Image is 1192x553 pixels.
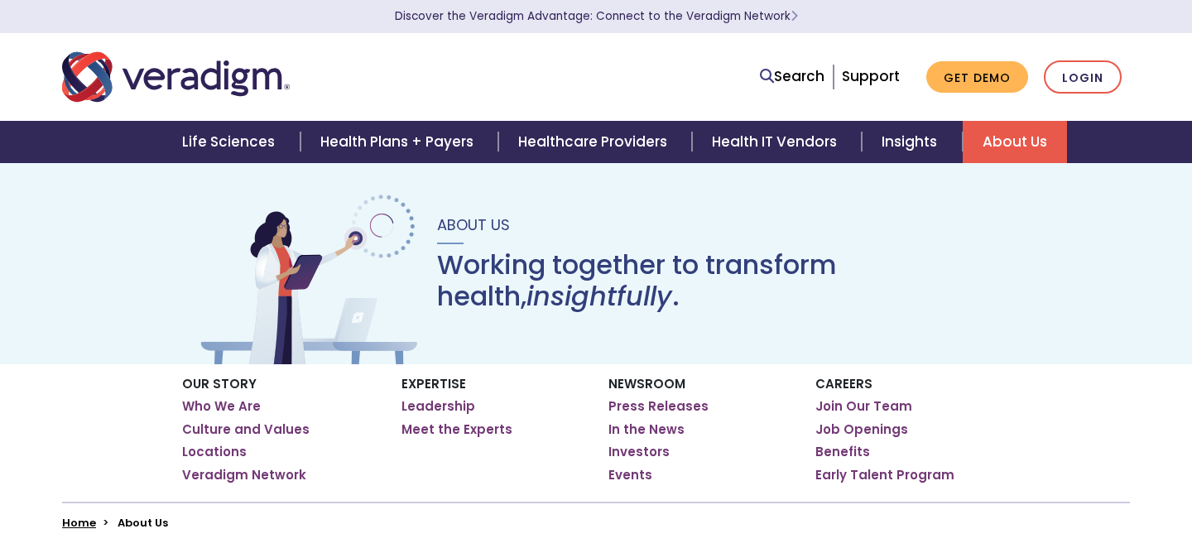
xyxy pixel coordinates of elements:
a: Job Openings [815,421,908,438]
a: Locations [182,444,247,460]
a: Press Releases [608,398,709,415]
a: Veradigm Network [182,467,306,483]
em: insightfully [526,277,672,315]
a: Life Sciences [162,121,300,163]
span: About Us [437,214,510,235]
a: Meet the Experts [401,421,512,438]
a: Discover the Veradigm Advantage: Connect to the Veradigm NetworkLearn More [395,8,798,24]
a: Join Our Team [815,398,912,415]
a: Get Demo [926,61,1028,94]
a: Search [760,65,824,88]
a: Health Plans + Payers [300,121,498,163]
a: Events [608,467,652,483]
a: Support [842,66,900,86]
a: Investors [608,444,670,460]
h1: Working together to transform health, . [437,249,997,313]
a: Login [1044,60,1122,94]
a: Insights [862,121,962,163]
a: Leadership [401,398,475,415]
a: In the News [608,421,685,438]
a: Who We Are [182,398,261,415]
a: Benefits [815,444,870,460]
a: About Us [963,121,1067,163]
a: Culture and Values [182,421,310,438]
span: Learn More [791,8,798,24]
a: Home [62,515,96,531]
a: Healthcare Providers [498,121,692,163]
a: Health IT Vendors [692,121,862,163]
a: Early Talent Program [815,467,954,483]
img: Veradigm logo [62,50,290,104]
